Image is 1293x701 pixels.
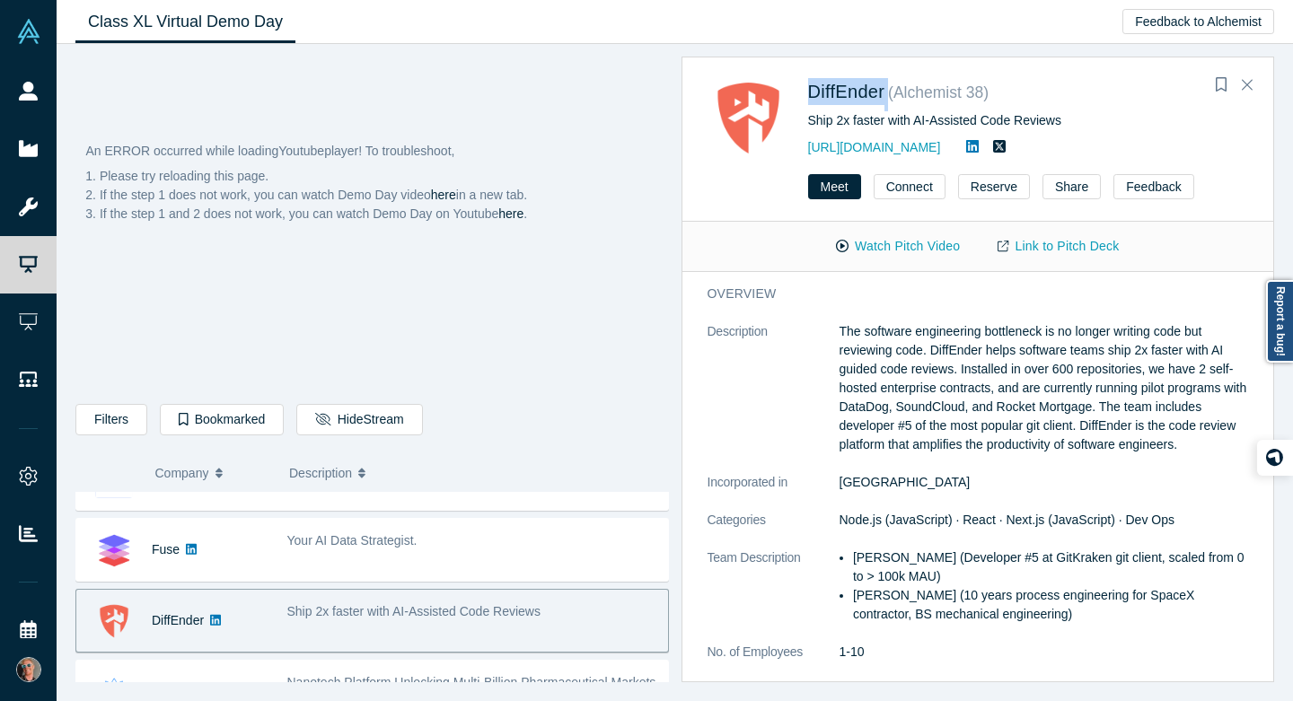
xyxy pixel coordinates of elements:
li: [PERSON_NAME] (10 years process engineering for SpaceX contractor, BS mechanical engineering) [853,586,1248,624]
h3: overview [708,285,1224,303]
dt: Incorporated in [708,473,840,511]
button: Watch Pitch Video [817,231,979,262]
a: Link to Pitch Deck [979,231,1138,262]
span: Nanotech Platform Unlocking Multi-Billion Pharmaceutical Markets [287,675,656,689]
p: The software engineering bottleneck is no longer writing code but reviewing code. DiffEnder helps... [840,322,1249,454]
a: Report a bug! [1266,280,1293,363]
button: Bookmarked [160,404,284,435]
button: Connect [874,174,946,199]
button: Description [289,454,656,492]
li: If the step 1 and 2 does not work, you can watch Demo Day on Youtube . [100,205,668,223]
dt: No. of Employees [708,643,840,680]
li: [PERSON_NAME] (Developer #5 at GitKraken git client, scaled from 0 to > 100k MAU) [853,548,1248,586]
img: Laurent Rains's Account [16,657,41,682]
dt: Categories [708,511,840,548]
li: If the step 1 does not work, you can watch Demo Day video in a new tab. [100,186,668,205]
a: [URL][DOMAIN_NAME] [808,140,941,154]
small: ( Alchemist 38 ) [888,83,989,101]
button: Bookmark [1209,73,1234,98]
button: Reserve [958,174,1030,199]
a: DiffEnder [808,82,885,101]
span: Ship 2x faster with AI-Assisted Code Reviews [287,604,541,618]
a: DiffEnder [152,613,204,627]
a: Class XL Virtual Demo Day [75,1,295,43]
a: Fuse [152,542,180,556]
button: Feedback [1113,174,1193,199]
dt: Description [708,322,840,473]
p: An ERROR occurred while loading Youtube player! To troubleshoot, [86,142,668,161]
li: Installed in 600 Repositories [853,680,1248,699]
img: Alchemist Vault Logo [16,19,41,44]
li: Please try reloading this page. [100,167,668,186]
a: here [431,188,456,202]
dt: Team Description [708,548,840,643]
dd: [GEOGRAPHIC_DATA] [840,473,1249,492]
button: Meet [808,174,861,199]
img: Fuse's Logo [95,531,133,569]
dd: 1-10 [840,643,1249,662]
div: Ship 2x faster with AI-Assisted Code Reviews [808,111,1249,130]
button: HideStream [296,404,422,435]
button: Company [155,454,271,492]
span: Node.js (JavaScript) · React · Next.js (JavaScript) · Dev Ops [840,513,1174,527]
button: Close [1234,71,1261,100]
img: DiffEnder's Logo [708,77,789,159]
button: Filters [75,404,147,435]
span: Your AI Data Strategist. [287,533,418,548]
a: here [498,206,523,221]
span: Company [155,454,209,492]
span: Description [289,454,352,492]
button: Feedback to Alchemist [1122,9,1274,34]
button: Share [1042,174,1101,199]
img: DiffEnder's Logo [95,602,133,640]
